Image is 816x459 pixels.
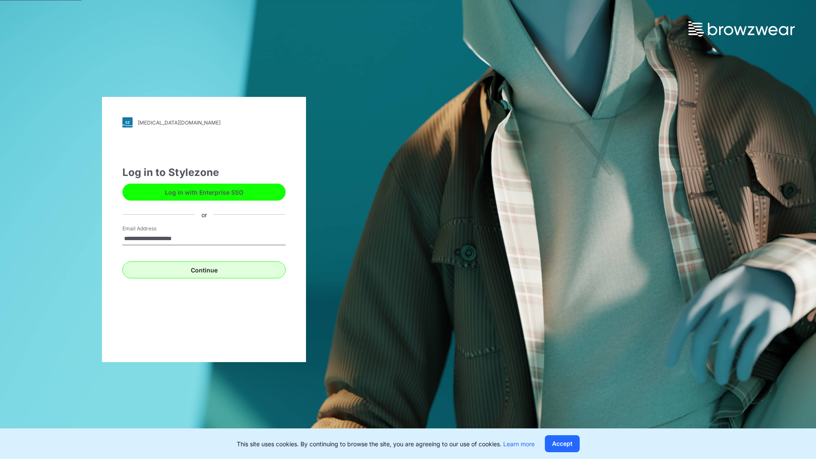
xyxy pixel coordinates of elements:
a: Learn more [503,440,535,448]
button: Continue [122,261,286,278]
p: This site uses cookies. By continuing to browse the site, you are agreeing to our use of cookies. [237,439,535,448]
div: Log in to Stylezone [122,165,286,180]
img: browzwear-logo.73288ffb.svg [688,21,795,37]
a: [MEDICAL_DATA][DOMAIN_NAME] [122,117,286,127]
div: or [195,210,214,219]
div: [MEDICAL_DATA][DOMAIN_NAME] [138,119,221,126]
label: Email Address [122,225,182,232]
button: Log in with Enterprise SSO [122,184,286,201]
img: svg+xml;base64,PHN2ZyB3aWR0aD0iMjgiIGhlaWdodD0iMjgiIHZpZXdCb3g9IjAgMCAyOCAyOCIgZmlsbD0ibm9uZSIgeG... [122,117,133,127]
button: Accept [545,435,580,452]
